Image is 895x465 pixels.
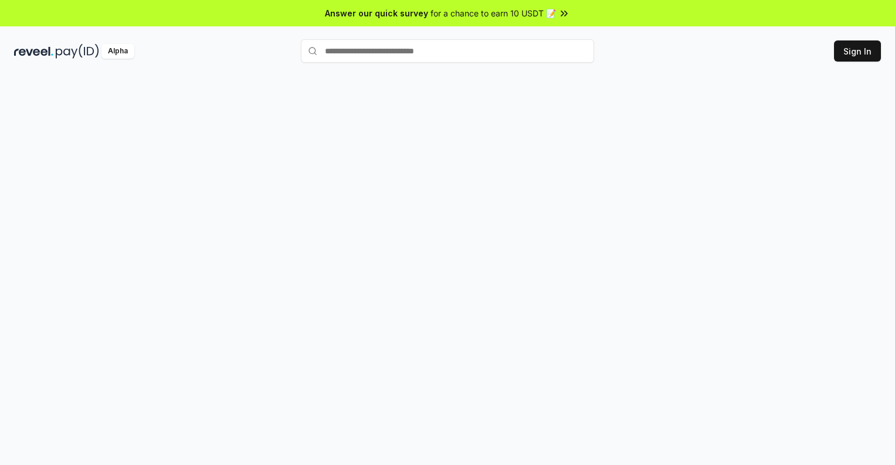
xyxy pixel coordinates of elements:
[430,7,556,19] span: for a chance to earn 10 USDT 📝
[14,44,53,59] img: reveel_dark
[834,40,881,62] button: Sign In
[56,44,99,59] img: pay_id
[325,7,428,19] span: Answer our quick survey
[101,44,134,59] div: Alpha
